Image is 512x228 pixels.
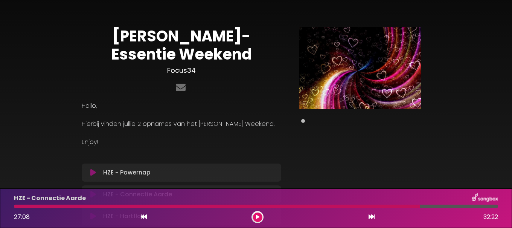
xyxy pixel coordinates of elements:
span: 32:22 [483,213,498,222]
p: HZE - Connectie Aarde [14,194,86,203]
img: songbox-logo-white.png [472,193,498,203]
p: Enjoy! [82,138,281,147]
p: Hallo, [82,101,281,110]
h3: Focus34 [82,66,281,75]
p: Hierbij vinden jullie 2 opnames van het [PERSON_NAME] Weekend. [82,119,281,129]
h1: [PERSON_NAME]-Essentie Weekend [82,27,281,63]
img: Main Media [299,27,421,109]
span: 27:08 [14,213,30,221]
p: HZE - Powernap [103,168,151,177]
